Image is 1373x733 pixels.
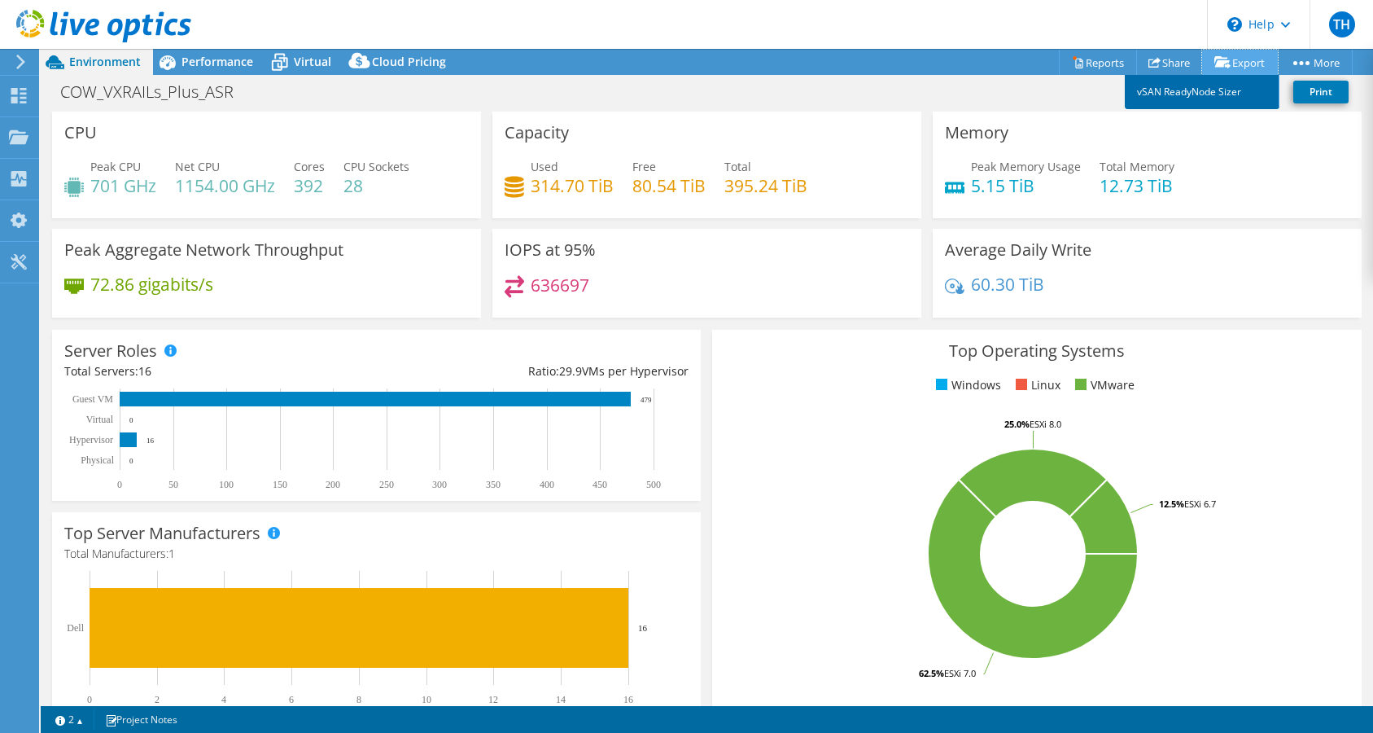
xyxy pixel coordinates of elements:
[343,177,409,195] h4: 28
[67,622,84,634] text: Dell
[64,545,689,563] h4: Total Manufacturers:
[1329,11,1355,37] span: TH
[1227,17,1242,32] svg: \n
[64,241,343,259] h3: Peak Aggregate Network Throughput
[531,276,589,294] h4: 636697
[81,454,114,466] text: Physical
[724,177,807,195] h4: 395.24 TiB
[632,159,656,174] span: Free
[1202,50,1278,75] a: Export
[90,275,213,293] h4: 72.86 gigabits/s
[69,434,113,446] text: Hypervisor
[138,363,151,379] span: 16
[94,709,189,730] a: Project Notes
[64,525,260,542] h3: Top Server Manufacturers
[623,694,633,705] text: 16
[556,694,566,705] text: 14
[1071,376,1135,394] li: VMware
[175,177,275,195] h4: 1154.00 GHz
[1159,498,1184,510] tspan: 12.5%
[1277,50,1353,75] a: More
[971,177,1081,195] h4: 5.15 TiB
[129,416,133,424] text: 0
[919,667,944,679] tspan: 62.5%
[724,342,1349,360] h3: Top Operating Systems
[944,667,976,679] tspan: ESXi 7.0
[1059,50,1137,75] a: Reports
[486,479,501,490] text: 350
[129,457,133,465] text: 0
[69,54,141,69] span: Environment
[219,479,234,490] text: 100
[289,694,294,705] text: 6
[1136,50,1203,75] a: Share
[646,479,661,490] text: 500
[146,437,155,445] text: 16
[641,396,652,404] text: 479
[155,694,160,705] text: 2
[1100,177,1174,195] h4: 12.73 TiB
[540,479,554,490] text: 400
[488,694,498,705] text: 12
[86,414,114,425] text: Virtual
[932,376,1001,394] li: Windows
[294,159,325,174] span: Cores
[1100,159,1174,174] span: Total Memory
[971,159,1081,174] span: Peak Memory Usage
[64,362,377,380] div: Total Servers:
[531,177,614,195] h4: 314.70 TiB
[44,709,94,730] a: 2
[945,124,1008,142] h3: Memory
[379,479,394,490] text: 250
[294,177,325,195] h4: 392
[168,479,178,490] text: 50
[273,479,287,490] text: 150
[638,623,648,633] text: 16
[221,694,226,705] text: 4
[64,342,157,360] h3: Server Roles
[422,694,431,705] text: 10
[592,479,607,490] text: 450
[945,241,1091,259] h3: Average Daily Write
[632,177,706,195] h4: 80.54 TiB
[1004,418,1030,430] tspan: 25.0%
[326,479,340,490] text: 200
[724,159,751,174] span: Total
[505,241,596,259] h3: IOPS at 95%
[64,124,97,142] h3: CPU
[1125,75,1279,109] a: vSAN ReadyNode Sizer
[971,275,1044,293] h4: 60.30 TiB
[87,694,92,705] text: 0
[377,362,689,380] div: Ratio: VMs per Hypervisor
[1184,498,1216,510] tspan: ESXi 6.7
[90,159,141,174] span: Peak CPU
[168,546,175,561] span: 1
[1293,81,1349,103] a: Print
[175,159,220,174] span: Net CPU
[343,159,409,174] span: CPU Sockets
[294,54,331,69] span: Virtual
[531,159,558,174] span: Used
[559,363,582,379] span: 29.9
[53,83,259,101] h1: COW_VXRAILs_Plus_ASR
[505,124,569,142] h3: Capacity
[372,54,446,69] span: Cloud Pricing
[181,54,253,69] span: Performance
[356,694,361,705] text: 8
[117,479,122,490] text: 0
[1030,418,1061,430] tspan: ESXi 8.0
[432,479,447,490] text: 300
[1012,376,1060,394] li: Linux
[90,177,156,195] h4: 701 GHz
[72,393,113,405] text: Guest VM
